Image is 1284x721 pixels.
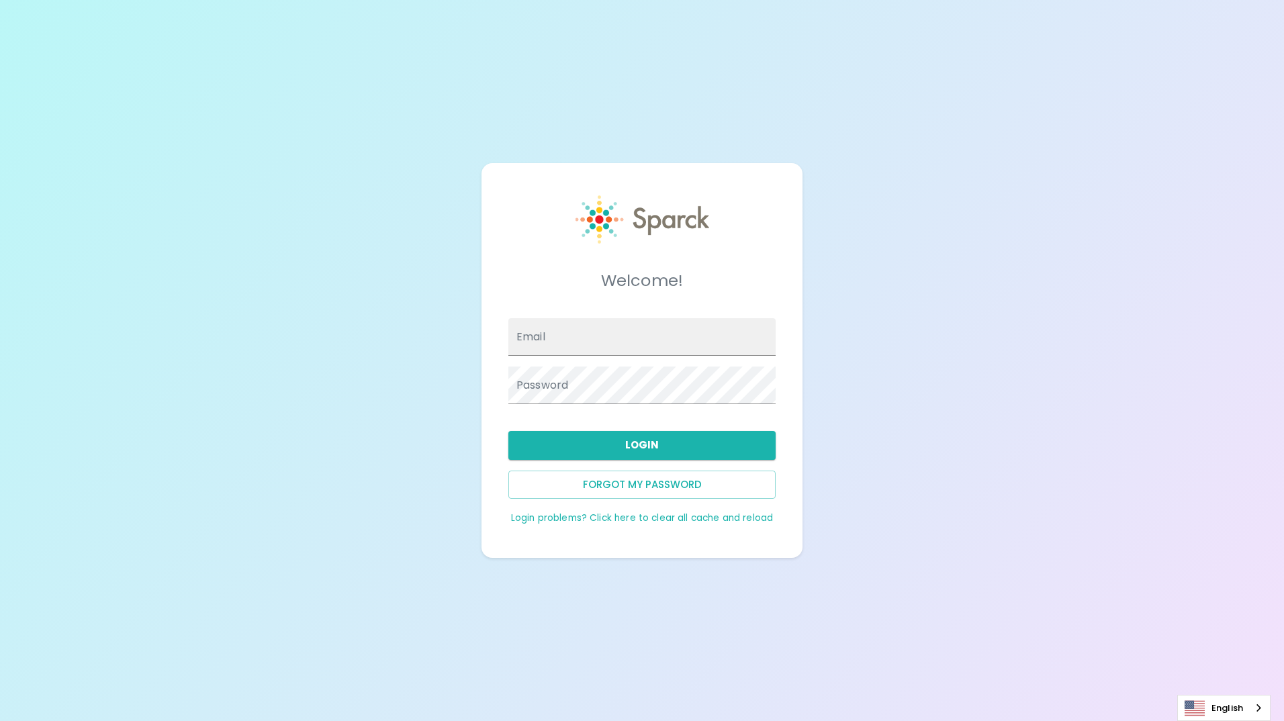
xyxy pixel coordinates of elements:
[511,512,773,524] a: Login problems? Click here to clear all cache and reload
[1178,695,1270,720] a: English
[1177,695,1271,721] aside: Language selected: English
[508,270,776,291] h5: Welcome!
[1177,695,1271,721] div: Language
[576,195,709,244] img: Sparck logo
[508,471,776,499] button: Forgot my password
[508,431,776,459] button: Login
